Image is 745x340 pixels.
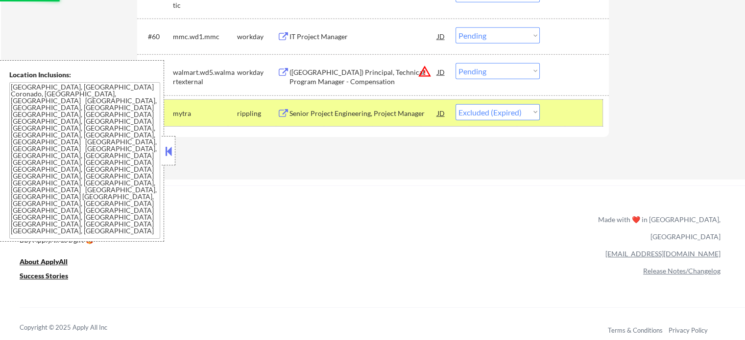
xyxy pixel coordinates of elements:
u: About ApplyAll [20,257,68,266]
a: Release Notes/Changelog [643,267,721,275]
div: mmc.wd1.mmc [173,32,237,42]
div: mytra [173,109,237,118]
a: [EMAIL_ADDRESS][DOMAIN_NAME] [605,249,721,258]
div: JD [436,27,446,45]
a: Terms & Conditions [608,326,663,334]
button: warning_amber [418,65,432,78]
div: Copyright © 2025 Apply All Inc [20,323,132,333]
div: #60 [148,32,165,42]
div: Senior Project Engineering, Project Manager [289,109,437,118]
div: Made with ❤️ in [GEOGRAPHIC_DATA], [GEOGRAPHIC_DATA] [594,211,721,245]
u: Success Stories [20,272,68,280]
div: rippling [237,109,277,118]
div: ([GEOGRAPHIC_DATA]) Principal, Technical Program Manager - Compensation [289,68,437,87]
div: workday [237,32,277,42]
a: About ApplyAll [20,256,81,269]
div: Buy ApplyAll as a gift 🎁 [20,237,118,244]
div: workday [237,68,277,77]
div: walmart.wd5.walmartexternal [173,68,237,87]
div: JD [436,63,446,81]
a: Refer & earn free applications 👯‍♀️ [20,225,393,235]
a: Success Stories [20,271,81,283]
div: IT Project Manager [289,32,437,42]
div: Location Inclusions: [9,70,160,80]
a: Privacy Policy [669,326,708,334]
div: JD [436,104,446,122]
